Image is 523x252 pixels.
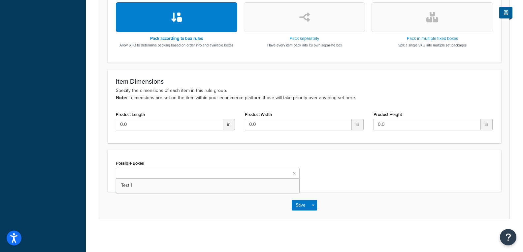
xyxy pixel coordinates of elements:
p: Specify the dimensions of each item in this rule group. If dimensions are set on the item within ... [116,87,493,101]
span: in [481,119,493,130]
label: Product Length [116,112,145,117]
label: Product Width [245,112,272,117]
b: Note: [116,94,127,101]
label: Product Height [374,112,402,117]
span: Test 1 [121,182,132,189]
h3: Pack separately [267,36,342,41]
button: Save [292,200,310,210]
label: Possible Boxes [116,161,144,166]
p: Allow SHQ to determine packing based on order info and available boxes [119,42,233,48]
a: Test 1 [116,178,299,193]
button: Open Resource Center [500,229,516,245]
h3: Pack according to box rules [119,36,233,41]
span: in [223,119,235,130]
h3: Item Dimensions [116,78,493,85]
span: in [352,119,364,130]
p: Split a single SKU into multiple set packages [398,42,467,48]
button: Show Help Docs [499,7,512,18]
p: Have every item pack into it's own separate box [267,42,342,48]
h3: Pack in multiple fixed boxes [398,36,467,41]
